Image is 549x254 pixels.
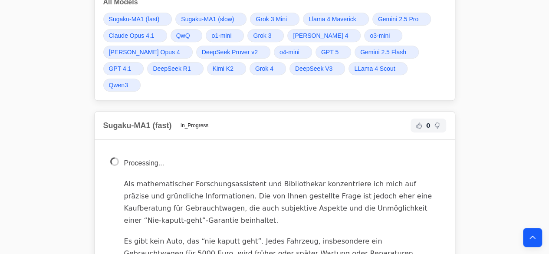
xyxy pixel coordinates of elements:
[175,13,247,26] a: Sugaku-MA1 (slow)
[378,15,418,23] span: Gemini 2.5 Pro
[295,64,332,73] span: DeepSeek V3
[364,29,402,42] a: o3-mini
[432,120,443,131] button: Not Helpful
[279,48,299,56] span: o4-mini
[109,15,160,23] span: Sugaku-MA1 (fast)
[255,64,273,73] span: Grok 4
[181,15,234,23] span: Sugaku-MA1 (slow)
[354,64,395,73] span: LLama 4 Scout
[287,29,361,42] a: [PERSON_NAME] 4
[176,31,190,40] span: QwQ
[124,159,164,167] span: Processing...
[309,15,356,23] span: Llama 4 Maverick
[372,13,431,26] a: Gemini 2.5 Pro
[360,48,406,56] span: Gemini 2.5 Flash
[250,62,286,75] a: Grok 4
[109,48,180,56] span: [PERSON_NAME] Opus 4
[124,178,439,227] p: Als mathematischer Forschungsassistent und Bibliothekar konzentriere ich mich auf präzise und grü...
[175,120,214,131] span: In_Progress
[414,120,424,131] button: Helpful
[103,62,144,75] a: GPT 4.1
[250,13,299,26] a: Grok 3 Mini
[207,62,246,75] a: Kimi K2
[348,62,408,75] a: LLama 4 Scout
[355,46,419,59] a: Gemini 2.5 Flash
[253,31,271,40] span: Grok 3
[289,62,345,75] a: DeepSeek V3
[103,13,172,26] a: Sugaku-MA1 (fast)
[171,29,203,42] a: QwQ
[316,46,351,59] a: GPT 5
[153,64,191,73] span: DeepSeek R1
[213,64,233,73] span: Kimi K2
[247,29,284,42] a: Grok 3
[109,64,131,73] span: GPT 4.1
[293,31,348,40] span: [PERSON_NAME] 4
[206,29,244,42] a: o1-mini
[370,31,390,40] span: o3-mini
[256,15,287,23] span: Grok 3 Mini
[303,13,369,26] a: Llama 4 Maverick
[523,228,542,247] button: Back to top
[426,121,431,130] span: 0
[103,119,172,132] h2: Sugaku-MA1 (fast)
[103,29,167,42] a: Claude Opus 4.1
[321,48,339,56] span: GPT 5
[274,46,312,59] a: o4-mini
[103,46,193,59] a: [PERSON_NAME] Opus 4
[202,48,258,56] span: DeepSeek Prover v2
[211,31,231,40] span: o1-mini
[147,62,203,75] a: DeepSeek R1
[196,46,270,59] a: DeepSeek Prover v2
[109,31,155,40] span: Claude Opus 4.1
[103,79,141,92] a: Qwen3
[109,81,128,89] span: Qwen3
